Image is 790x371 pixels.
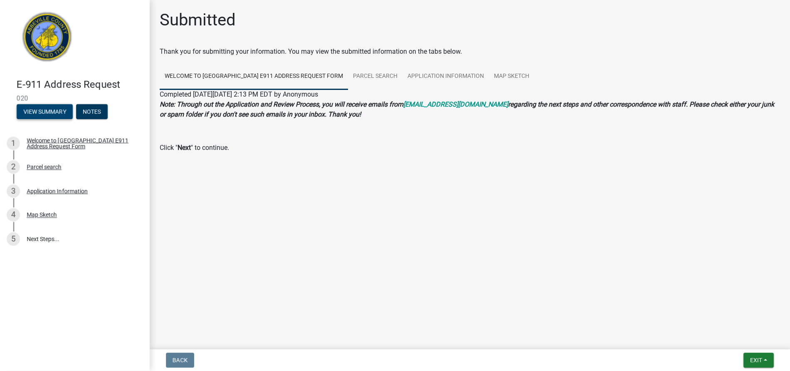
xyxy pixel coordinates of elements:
[27,137,136,149] div: Welcome to [GEOGRAPHIC_DATA] E911 Address Request Form
[27,188,88,194] div: Application Information
[7,137,20,150] div: 1
[750,357,762,364] span: Exit
[17,109,73,115] wm-modal-confirm: Summary
[403,100,508,108] a: [EMAIL_ADDRESS][DOMAIN_NAME]
[27,212,57,218] div: Map Sketch
[27,164,62,170] div: Parcel search
[76,104,108,119] button: Notes
[173,357,188,364] span: Back
[160,90,318,98] span: Completed [DATE][DATE] 2:13 PM EDT by Anonymous
[7,208,20,222] div: 4
[160,47,780,57] div: Thank you for submitting your information. You may view the submitted information on the tabs below.
[160,63,348,90] a: Welcome to [GEOGRAPHIC_DATA] E911 Address Request Form
[160,10,236,30] h1: Submitted
[348,63,402,90] a: Parcel search
[7,232,20,246] div: 5
[743,353,774,368] button: Exit
[17,104,73,119] button: View Summary
[166,353,194,368] button: Back
[76,109,108,115] wm-modal-confirm: Notes
[7,184,20,198] div: 3
[7,160,20,174] div: 2
[17,79,143,91] h4: E-911 Address Request
[160,100,403,108] strong: Note: Through out the Application and Review Process, you will receive emails from
[178,144,191,152] strong: Next
[402,63,489,90] a: Application Information
[17,9,78,70] img: Abbeville County, South Carolina
[489,63,534,90] a: Map Sketch
[160,143,780,153] p: Click " " to continue.
[17,94,133,102] span: 020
